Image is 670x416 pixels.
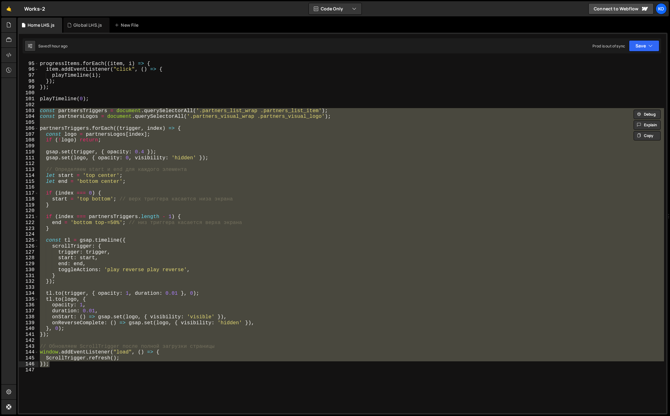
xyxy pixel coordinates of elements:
button: Copy [634,131,661,140]
div: 120 [19,208,39,214]
div: 114 [19,173,39,179]
div: 142 [19,338,39,344]
div: 109 [19,143,39,149]
div: New File [115,22,141,28]
div: 1 hour ago [50,43,68,49]
div: 127 [19,249,39,255]
div: 130 [19,267,39,273]
div: 135 [19,297,39,303]
div: 140 [19,326,39,332]
div: 95 [19,61,39,67]
div: 98 [19,79,39,85]
div: 122 [19,220,39,226]
div: 144 [19,349,39,355]
div: 111 [19,155,39,161]
div: Global LHS.js [73,22,102,28]
div: 129 [19,261,39,267]
div: 143 [19,344,39,350]
div: 118 [19,196,39,202]
div: 110 [19,149,39,155]
div: 104 [19,114,39,120]
div: 124 [19,232,39,238]
div: 131 [19,273,39,279]
div: 125 [19,238,39,244]
div: 108 [19,137,39,143]
div: 101 [19,96,39,102]
div: 126 [19,244,39,249]
div: 121 [19,214,39,220]
div: 123 [19,226,39,232]
button: Save [629,40,659,52]
button: Code Only [309,3,362,14]
div: 103 [19,108,39,114]
div: 105 [19,120,39,126]
div: 100 [19,90,39,96]
div: 116 [19,184,39,190]
div: 99 [19,85,39,90]
div: 137 [19,308,39,314]
div: 117 [19,190,39,196]
div: 134 [19,291,39,297]
div: 119 [19,202,39,208]
div: 138 [19,314,39,320]
div: 136 [19,302,39,308]
div: 96 [19,67,39,73]
div: 102 [19,102,39,108]
a: 🤙 [1,1,17,16]
a: Ko [656,3,667,14]
div: 97 [19,73,39,79]
div: 139 [19,320,39,326]
div: 133 [19,285,39,291]
div: 128 [19,255,39,261]
div: 141 [19,332,39,338]
div: Prod is out of sync [592,43,625,49]
div: 107 [19,132,39,138]
div: Home LHS.js [28,22,55,28]
div: Saved [38,43,67,49]
div: 147 [19,367,39,373]
button: Debug [634,110,661,119]
div: 145 [19,355,39,361]
div: Works-2 [24,5,45,13]
div: 113 [19,167,39,173]
div: 132 [19,279,39,285]
a: Connect to Webflow [588,3,654,14]
div: 115 [19,179,39,185]
button: Explain [634,120,661,130]
div: 106 [19,126,39,132]
div: 112 [19,161,39,167]
div: 146 [19,361,39,367]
